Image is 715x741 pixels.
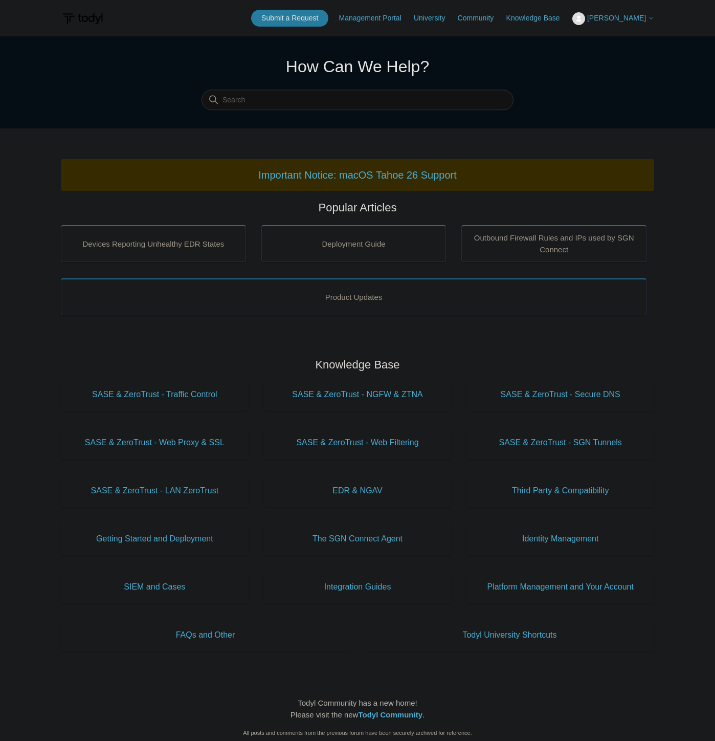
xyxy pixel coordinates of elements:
[61,225,246,262] a: Devices Reporting Unhealthy EDR States
[264,522,452,555] a: The SGN Connect Agent
[251,10,328,27] a: Submit a Request
[61,522,249,555] a: Getting Started and Deployment
[76,437,233,449] span: SASE & ZeroTrust - Web Proxy & SSL
[466,571,654,603] a: Platform Management and Your Account
[461,225,646,262] a: Outbound Firewall Rules and IPs used by SGN Connect
[506,13,570,24] a: Knowledge Base
[482,388,639,401] span: SASE & ZeroTrust - Secure DNS
[61,426,249,459] a: SASE & ZeroTrust - Web Proxy & SSL
[76,485,233,497] span: SASE & ZeroTrust - LAN ZeroTrust
[466,378,654,411] a: SASE & ZeroTrust - Secure DNS
[261,225,446,262] a: Deployment Guide
[279,581,436,593] span: Integration Guides
[458,13,504,24] a: Community
[339,13,412,24] a: Management Portal
[279,485,436,497] span: EDR & NGAV
[61,356,654,373] h2: Knowledge Base
[264,571,452,603] a: Integration Guides
[61,474,249,507] a: SASE & ZeroTrust - LAN ZeroTrust
[202,54,513,79] h1: How Can We Help?
[76,629,334,641] span: FAQs and Other
[482,533,639,545] span: Identity Management
[381,629,639,641] span: Todyl University Shortcuts
[572,12,654,25] button: [PERSON_NAME]
[61,698,654,721] div: Todyl Community has a new home! Please visit the new .
[482,485,639,497] span: Third Party & Compatibility
[466,426,654,459] a: SASE & ZeroTrust - SGN Tunnels
[61,571,249,603] a: SIEM and Cases
[202,90,513,111] input: Search
[264,378,452,411] a: SASE & ZeroTrust - NGFW & ZTNA
[61,729,654,737] div: All posts and comments from the previous forum have been securely archived for reference.
[61,378,249,411] a: SASE & ZeroTrust - Traffic Control
[76,581,233,593] span: SIEM and Cases
[76,533,233,545] span: Getting Started and Deployment
[61,9,104,28] img: Todyl Support Center Help Center home page
[482,437,639,449] span: SASE & ZeroTrust - SGN Tunnels
[466,474,654,507] a: Third Party & Compatibility
[279,533,436,545] span: The SGN Connect Agent
[482,581,639,593] span: Platform Management and Your Account
[61,619,350,651] a: FAQs and Other
[358,710,422,719] a: Todyl Community
[264,474,452,507] a: EDR & NGAV
[258,169,457,181] a: Important Notice: macOS Tahoe 26 Support
[279,437,436,449] span: SASE & ZeroTrust - Web Filtering
[466,522,654,555] a: Identity Management
[76,388,233,401] span: SASE & ZeroTrust - Traffic Control
[61,278,646,315] a: Product Updates
[587,14,646,22] span: [PERSON_NAME]
[61,199,654,216] h2: Popular Articles
[279,388,436,401] span: SASE & ZeroTrust - NGFW & ZTNA
[264,426,452,459] a: SASE & ZeroTrust - Web Filtering
[365,619,654,651] a: Todyl University Shortcuts
[414,13,455,24] a: University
